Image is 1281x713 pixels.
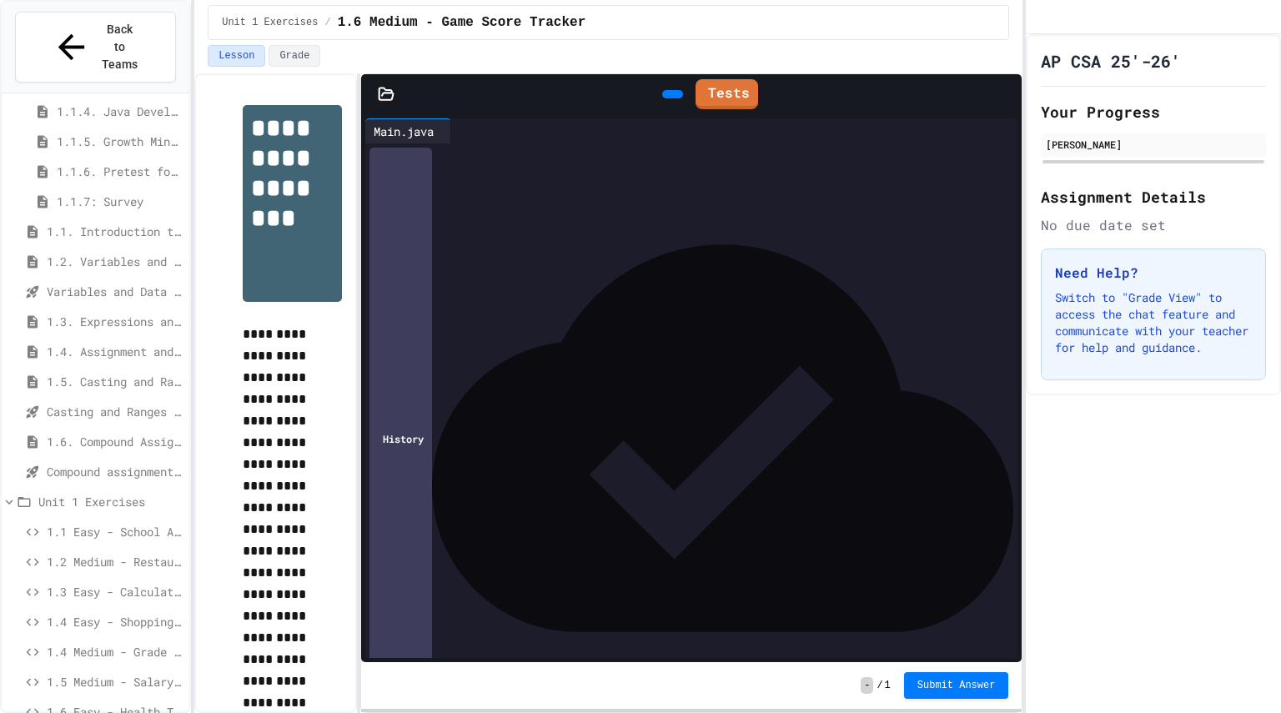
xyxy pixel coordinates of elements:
[38,493,183,510] span: Unit 1 Exercises
[57,193,183,210] span: 1.1.7: Survey
[1041,185,1266,208] h2: Assignment Details
[47,673,183,690] span: 1.5 Medium - Salary Calculator
[1041,100,1266,123] h2: Your Progress
[47,463,183,480] span: Compound assignment operators - Quiz
[57,163,183,180] span: 1.1.6. Pretest for the AP CSA Exam
[47,553,183,570] span: 1.2 Medium - Restaurant Order
[338,13,586,33] span: 1.6 Medium - Game Score Tracker
[904,672,1009,699] button: Submit Answer
[696,79,758,109] a: Tests
[877,679,882,692] span: /
[1046,137,1261,152] div: [PERSON_NAME]
[208,45,265,67] button: Lesson
[57,103,183,120] span: 1.1.4. Java Development Environments
[47,523,183,540] span: 1.1 Easy - School Announcements
[57,133,183,150] span: 1.1.5. Growth Mindset and Pair Programming
[47,643,183,660] span: 1.4 Medium - Grade Point Average
[861,677,873,694] span: -
[47,343,183,360] span: 1.4. Assignment and Input
[47,373,183,390] span: 1.5. Casting and Ranges of Values
[222,16,318,29] span: Unit 1 Exercises
[47,283,183,300] span: Variables and Data Types - Quiz
[101,21,140,73] span: Back to Teams
[885,679,891,692] span: 1
[1055,263,1252,283] h3: Need Help?
[365,123,442,140] div: Main.java
[15,12,176,83] button: Back to Teams
[47,223,183,240] span: 1.1. Introduction to Algorithms, Programming, and Compilers
[1055,289,1252,356] p: Switch to "Grade View" to access the chat feature and communicate with your teacher for help and ...
[365,118,451,143] div: Main.java
[917,679,996,692] span: Submit Answer
[1041,49,1181,73] h1: AP CSA 25'-26'
[269,45,320,67] button: Grade
[47,403,183,420] span: Casting and Ranges of variables - Quiz
[324,16,330,29] span: /
[47,253,183,270] span: 1.2. Variables and Data Types
[1041,215,1266,235] div: No due date set
[47,583,183,600] span: 1.3 Easy - Calculate Snack Costs
[47,613,183,630] span: 1.4 Easy - Shopping Receipt
[47,313,183,330] span: 1.3. Expressions and Output [New]
[47,433,183,450] span: 1.6. Compound Assignment Operators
